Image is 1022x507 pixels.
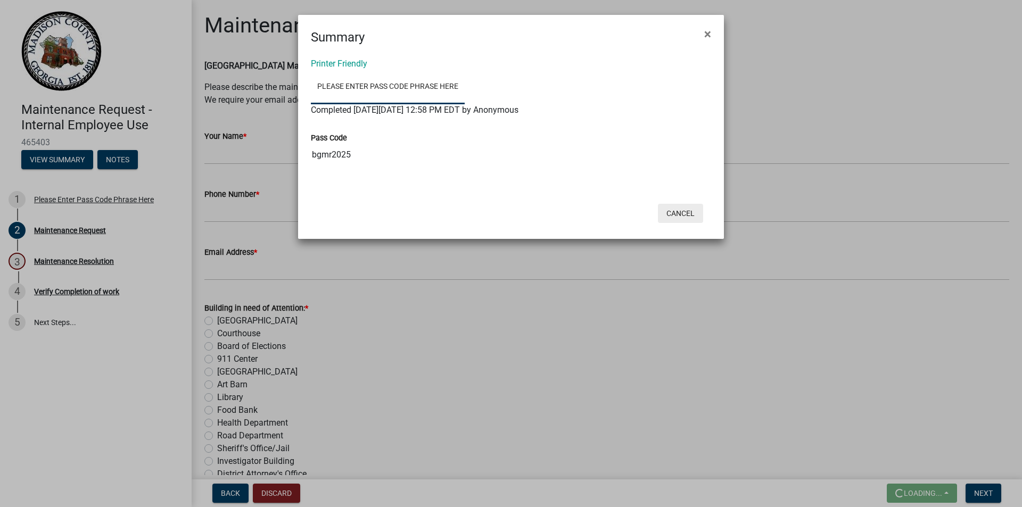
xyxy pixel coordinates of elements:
[311,70,465,104] a: Please Enter Pass Code Phrase Here
[658,204,703,223] button: Cancel
[311,28,365,47] h4: Summary
[696,19,720,49] button: Close
[311,59,367,69] a: Printer Friendly
[311,105,518,115] span: Completed [DATE][DATE] 12:58 PM EDT by Anonymous
[311,135,347,142] label: Pass Code
[704,27,711,41] span: ×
